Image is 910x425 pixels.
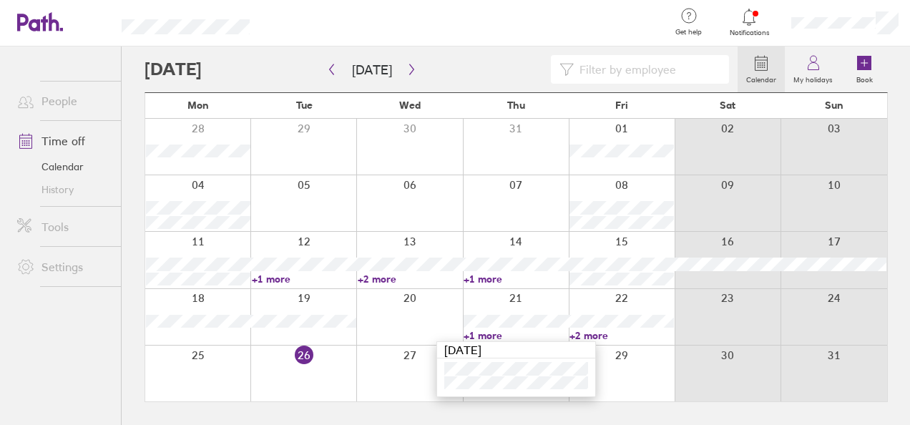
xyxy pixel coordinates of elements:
[437,342,595,358] div: [DATE]
[848,72,881,84] label: Book
[569,329,674,342] a: +2 more
[785,72,841,84] label: My holidays
[464,329,568,342] a: +1 more
[464,273,568,285] a: +1 more
[841,47,887,92] a: Book
[6,127,121,155] a: Time off
[252,273,356,285] a: +1 more
[726,7,773,37] a: Notifications
[574,56,720,83] input: Filter by employee
[6,212,121,241] a: Tools
[738,47,785,92] a: Calendar
[6,87,121,115] a: People
[399,99,421,111] span: Wed
[6,178,121,201] a: History
[726,29,773,37] span: Notifications
[825,99,843,111] span: Sun
[296,99,313,111] span: Tue
[738,72,785,84] label: Calendar
[507,99,525,111] span: Thu
[6,253,121,281] a: Settings
[785,47,841,92] a: My holidays
[341,58,403,82] button: [DATE]
[720,99,735,111] span: Sat
[358,273,462,285] a: +2 more
[187,99,209,111] span: Mon
[615,99,628,111] span: Fri
[6,155,121,178] a: Calendar
[665,28,712,36] span: Get help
